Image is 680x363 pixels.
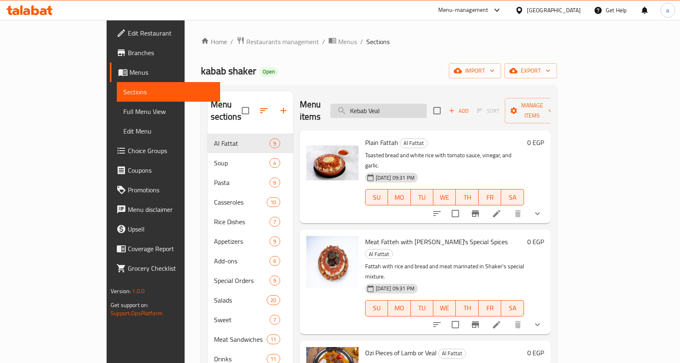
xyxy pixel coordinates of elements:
span: Sort sections [254,101,274,120]
span: FR [482,302,498,314]
button: TU [411,189,433,205]
a: Choice Groups [110,141,220,160]
div: items [270,217,280,227]
button: export [504,63,557,78]
span: Special Orders [214,276,270,285]
span: SA [504,302,520,314]
a: Edit Menu [117,121,220,141]
span: Edit Menu [123,126,214,136]
button: MO [388,189,410,205]
img: Meat Fatteh with Shaker's Special Spices [306,236,359,288]
li: / [322,37,325,47]
button: MO [388,300,410,316]
a: Menus [110,62,220,82]
span: Select to update [447,205,464,222]
span: Add [448,106,470,116]
div: Sweet7 [207,310,293,330]
span: Open [259,68,278,75]
h6: 0 EGP [527,347,544,359]
span: 6 [270,179,279,187]
span: Select all sections [237,102,254,119]
span: Sweet [214,315,270,325]
span: TU [414,192,430,203]
span: [DATE] 09:31 PM [372,174,418,182]
a: Edit menu item [492,320,502,330]
span: Menus [129,67,214,77]
div: Add-ons [214,256,270,266]
span: Select to update [447,316,464,333]
div: items [267,295,280,305]
span: Select section first [472,105,505,117]
div: items [270,236,280,246]
span: 6 [270,257,279,265]
span: TH [459,192,475,203]
span: Salads [214,295,267,305]
div: Soup4 [207,153,293,173]
img: Plain Fattah [306,137,359,189]
div: items [267,197,280,207]
a: Sections [117,82,220,102]
svg: Show Choices [533,209,542,218]
a: Restaurants management [236,36,319,47]
span: Appetizers [214,236,270,246]
span: [DATE] 09:31 PM [372,285,418,292]
button: show more [528,315,547,334]
button: Manage items [505,98,560,123]
span: 7 [270,218,279,226]
button: Branch-specific-item [466,204,485,223]
a: Coupons [110,160,220,180]
a: Coverage Report [110,239,220,258]
span: Plain Fattah [365,136,398,149]
div: items [270,276,280,285]
span: Pasta [214,178,270,187]
span: Al Fattat [400,138,427,148]
span: Rice Dishes [214,217,270,227]
button: FR [479,300,501,316]
span: FR [482,192,498,203]
h6: 0 EGP [527,236,544,247]
span: import [455,66,495,76]
span: Menus [338,37,357,47]
span: Sections [366,37,390,47]
div: Open [259,67,278,77]
div: Pasta6 [207,173,293,192]
a: Promotions [110,180,220,200]
p: Toasted bread and white rice with tomato sauce, vinegar, and garlic. [365,150,524,171]
div: Special Orders9 [207,271,293,290]
span: MO [391,302,407,314]
div: Salads20 [207,290,293,310]
span: Sections [123,87,214,97]
div: Casseroles [214,197,267,207]
li: / [360,37,363,47]
div: Al Fattat [400,138,428,148]
a: Grocery Checklist [110,258,220,278]
button: SA [501,189,524,205]
a: Edit Restaurant [110,23,220,43]
span: Soup [214,158,270,168]
button: TH [456,300,478,316]
a: Menu disclaimer [110,200,220,219]
a: Full Menu View [117,102,220,121]
div: items [270,178,280,187]
span: Al Fattat [439,349,466,358]
span: Meat Sandwiches [214,334,267,344]
span: export [511,66,551,76]
span: Meat Fatteh with [PERSON_NAME]'s Special Spices [365,236,508,248]
div: items [270,256,280,266]
span: Menu disclaimer [128,205,214,214]
span: Choice Groups [128,146,214,156]
nav: breadcrumb [201,36,557,47]
div: items [267,334,280,344]
h2: Menu sections [211,98,242,123]
div: Menu-management [438,5,488,15]
button: sort-choices [427,204,447,223]
button: SU [365,300,388,316]
span: Branches [128,48,214,58]
div: Appetizers9 [207,232,293,251]
span: WE [437,192,453,203]
span: 9 [270,277,279,285]
button: SU [365,189,388,205]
